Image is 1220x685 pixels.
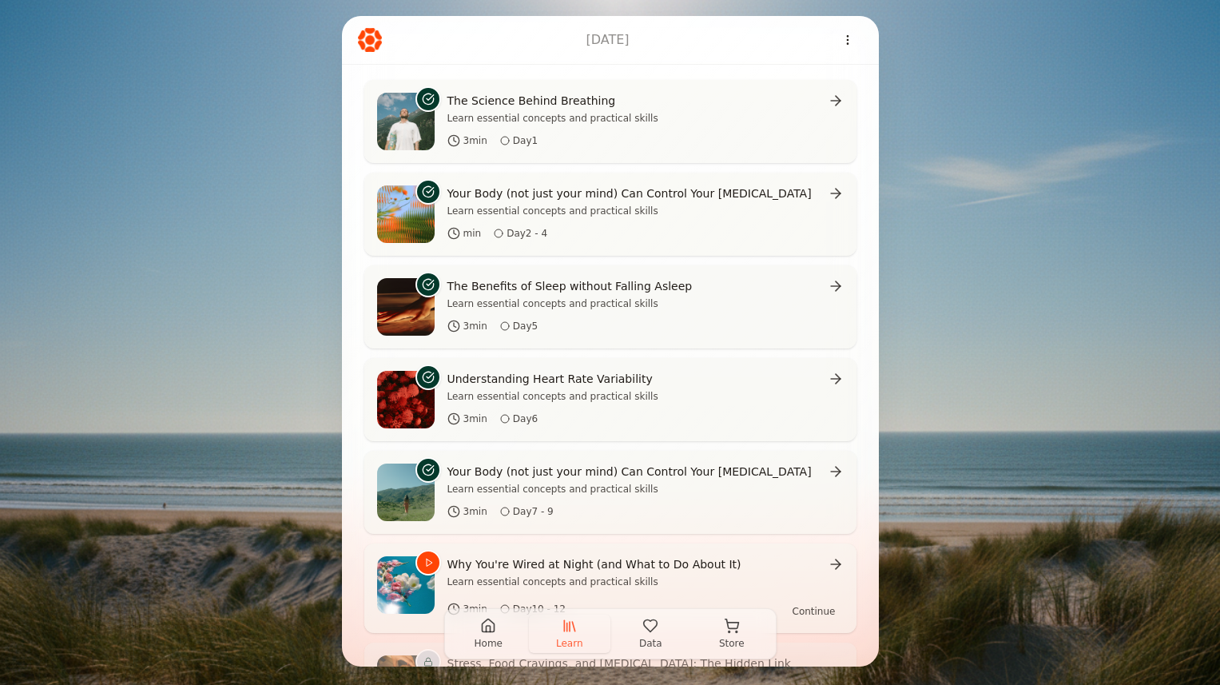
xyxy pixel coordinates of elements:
span: Home [475,637,503,650]
span: Continue [793,606,836,617]
p: Learn essential concepts and practical skills [447,575,741,588]
h3: The Science Behind Breathing [447,93,616,109]
h1: [DATE] [586,30,629,50]
span: Day 5 [513,320,538,333]
h3: The Benefits of Sleep without Falling Asleep [447,278,693,294]
span: Day 10 - 12 [513,603,566,615]
p: Learn essential concepts and practical skills [447,483,812,496]
span: min [463,227,482,240]
img: Everlast Logo [358,28,382,51]
span: Learn [556,637,583,650]
span: 3 min [463,505,487,518]
span: 3 min [463,603,487,615]
span: 3 min [463,320,487,333]
h3: Understanding Heart Rate Variability [447,371,653,387]
span: 3 min [463,134,487,147]
span: Store [719,637,745,650]
h3: Your Body (not just your mind) Can Control Your [MEDICAL_DATA] [447,185,812,201]
p: Learn essential concepts and practical skills [447,390,658,403]
span: Day 6 [513,412,538,425]
span: Day 1 [513,134,538,147]
h3: Stress, Food Cravings, and [MEDICAL_DATA]: The Hidden Link [447,655,791,671]
span: Day 2 - 4 [507,227,547,240]
h3: Why You're Wired at Night (and What to Do About It) [447,556,741,572]
span: 3 min [463,412,487,425]
h3: Your Body (not just your mind) Can Control Your [MEDICAL_DATA] [447,464,812,480]
span: Data [639,637,662,650]
p: Learn essential concepts and practical skills [447,205,812,217]
p: Learn essential concepts and practical skills [447,297,693,310]
span: Day 7 - 9 [513,505,554,518]
p: Learn essential concepts and practical skills [447,112,658,125]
